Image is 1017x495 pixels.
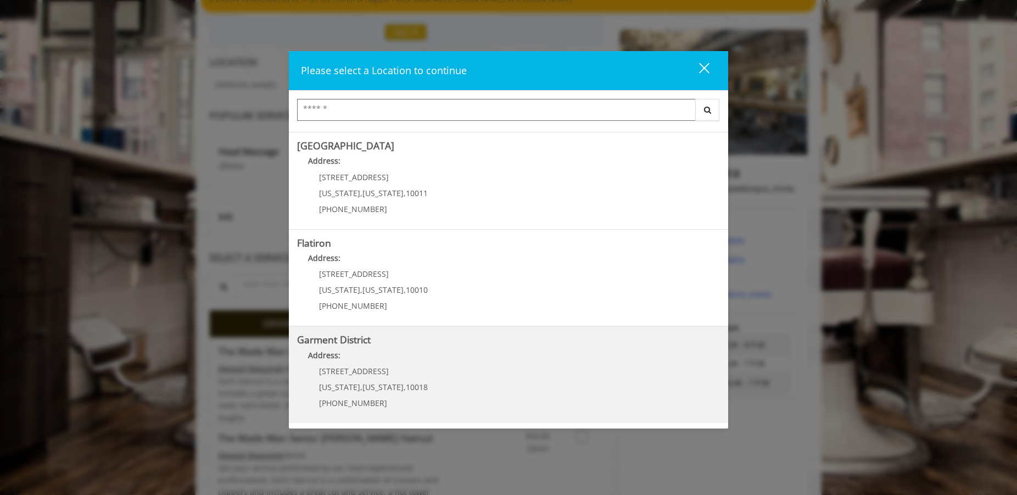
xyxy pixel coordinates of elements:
[404,285,406,295] span: ,
[297,236,331,249] b: Flatiron
[360,188,362,198] span: ,
[701,106,714,114] i: Search button
[319,172,389,182] span: [STREET_ADDRESS]
[297,139,394,152] b: [GEOGRAPHIC_DATA]
[319,204,387,214] span: [PHONE_NUMBER]
[319,188,360,198] span: [US_STATE]
[686,62,708,79] div: close dialog
[360,382,362,392] span: ,
[308,155,340,166] b: Address:
[362,188,404,198] span: [US_STATE]
[362,285,404,295] span: [US_STATE]
[308,253,340,263] b: Address:
[297,333,371,346] b: Garment District
[319,382,360,392] span: [US_STATE]
[406,188,428,198] span: 10011
[362,382,404,392] span: [US_STATE]
[319,398,387,408] span: [PHONE_NUMBER]
[404,188,406,198] span: ,
[297,99,720,126] div: Center Select
[406,285,428,295] span: 10010
[406,382,428,392] span: 10018
[319,366,389,376] span: [STREET_ADDRESS]
[319,285,360,295] span: [US_STATE]
[308,350,340,360] b: Address:
[319,301,387,311] span: [PHONE_NUMBER]
[297,99,696,121] input: Search Center
[360,285,362,295] span: ,
[301,64,467,77] span: Please select a Location to continue
[319,269,389,279] span: [STREET_ADDRESS]
[679,59,716,82] button: close dialog
[404,382,406,392] span: ,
